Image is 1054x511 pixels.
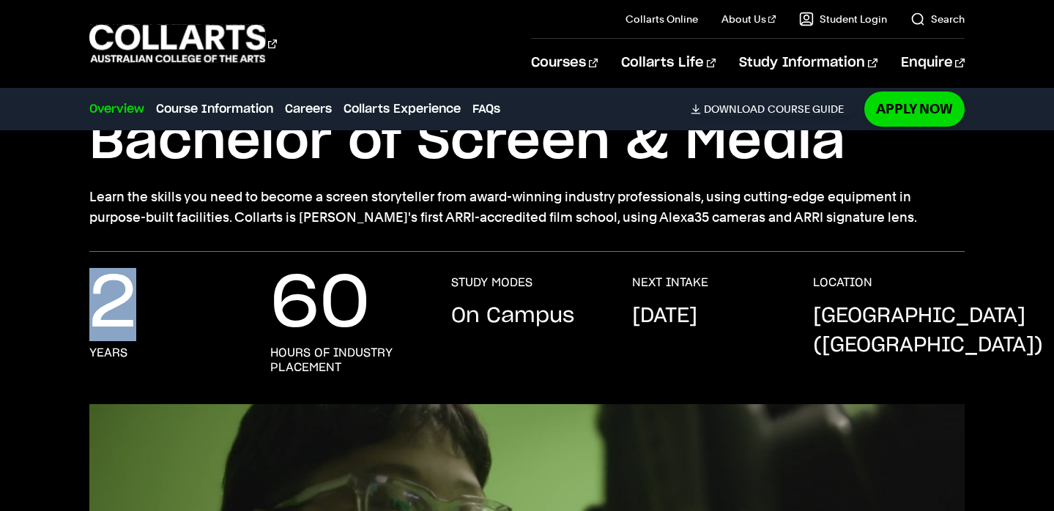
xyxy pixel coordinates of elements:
[270,346,422,375] h3: hours of industry placement
[89,109,964,175] h1: Bachelor of Screen & Media
[739,39,877,87] a: Study Information
[901,39,965,87] a: Enquire
[531,39,598,87] a: Courses
[156,100,273,118] a: Course Information
[472,100,500,118] a: FAQs
[451,275,532,290] h3: STUDY MODES
[813,275,872,290] h3: LOCATION
[89,187,964,228] p: Learn the skills you need to become a screen storyteller from award-winning industry professional...
[864,92,965,126] a: Apply Now
[451,302,574,331] p: On Campus
[704,102,765,116] span: Download
[89,346,127,360] h3: years
[89,23,277,64] div: Go to homepage
[632,302,697,331] p: [DATE]
[285,100,332,118] a: Careers
[799,12,887,26] a: Student Login
[621,39,716,87] a: Collarts Life
[270,275,370,334] p: 60
[89,275,136,334] p: 2
[89,100,144,118] a: Overview
[691,102,856,116] a: DownloadCourse Guide
[344,100,461,118] a: Collarts Experience
[910,12,965,26] a: Search
[632,275,708,290] h3: NEXT INTAKE
[626,12,698,26] a: Collarts Online
[813,302,1043,360] p: [GEOGRAPHIC_DATA] ([GEOGRAPHIC_DATA])
[721,12,776,26] a: About Us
